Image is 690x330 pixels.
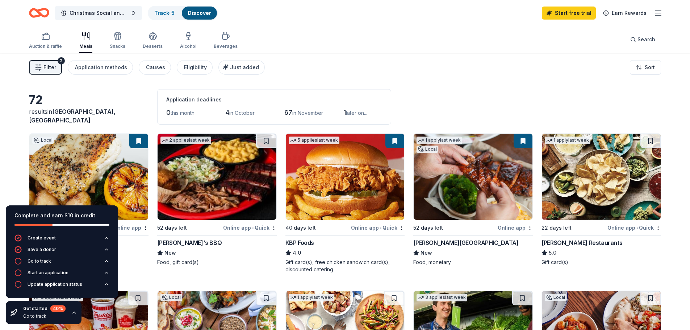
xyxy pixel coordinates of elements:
[542,7,596,20] a: Start free trial
[545,137,590,144] div: 1 apply last week
[164,248,176,257] span: New
[113,223,149,232] div: Online app
[541,238,622,247] div: [PERSON_NAME] Restaurants
[351,223,405,232] div: Online app Quick
[29,60,62,75] button: Filter2
[289,137,339,144] div: 5 applies last week
[29,29,62,53] button: Auction & raffle
[14,269,109,281] button: Start an application
[417,137,462,144] div: 1 apply last week
[50,305,66,312] div: 40 %
[75,63,127,72] div: Application methods
[23,305,66,312] div: Get started
[29,43,62,49] div: Auction & raffle
[549,248,556,257] span: 5.0
[188,10,211,16] a: Discover
[413,238,518,247] div: [PERSON_NAME][GEOGRAPHIC_DATA]
[285,133,405,273] a: Image for KBP Foods5 applieslast week40 days leftOnline app•QuickKBP Foods4.0Gift card(s), free c...
[421,248,432,257] span: New
[29,93,149,107] div: 72
[157,259,277,266] div: Food, gift card(s)
[143,29,163,53] button: Desserts
[225,109,229,116] span: 4
[413,259,533,266] div: Food, monetary
[413,224,443,232] div: 52 days left
[29,4,49,21] a: Home
[630,60,661,75] button: Sort
[14,281,109,292] button: Update application status
[166,109,171,116] span: 0
[541,224,572,232] div: 22 days left
[498,223,533,232] div: Online app
[414,134,532,220] img: Image for Logan's Roadhouse
[343,109,346,116] span: 1
[545,294,566,301] div: Local
[413,133,533,266] a: Image for Logan's Roadhouse1 applylast weekLocal52 days leftOnline app[PERSON_NAME][GEOGRAPHIC_DA...
[230,64,259,70] span: Just added
[541,133,661,266] a: Image for Pappas Restaurants1 applylast week22 days leftOnline app•Quick[PERSON_NAME] Restaurants...
[166,95,382,104] div: Application deadlines
[28,235,56,241] div: Create event
[293,248,301,257] span: 4.0
[541,259,661,266] div: Gift card(s)
[14,258,109,269] button: Go to track
[23,313,66,319] div: Go to track
[55,6,142,20] button: Christmas Social and Service
[28,247,56,252] div: Save a donor
[146,63,165,72] div: Causes
[380,225,381,231] span: •
[223,223,277,232] div: Online app Quick
[180,43,196,49] div: Alcohol
[346,110,367,116] span: later on...
[184,63,207,72] div: Eligibility
[14,234,109,246] button: Create event
[14,246,109,258] button: Save a donor
[171,110,195,116] span: this month
[32,137,54,144] div: Local
[417,294,467,301] div: 3 applies last week
[636,225,638,231] span: •
[29,134,148,220] img: Image for Frog Hollow Hospitality Group
[285,259,405,273] div: Gift card(s), free chicken sandwich card(s), discounted catering
[157,238,222,247] div: [PERSON_NAME]'s BBQ
[542,134,661,220] img: Image for Pappas Restaurants
[148,6,218,20] button: Track· 5Discover
[158,134,276,220] img: Image for Sonny's BBQ
[29,108,116,124] span: [GEOGRAPHIC_DATA], [GEOGRAPHIC_DATA]
[157,133,277,266] a: Image for Sonny's BBQ2 applieslast week52 days leftOnline app•Quick[PERSON_NAME]'s BBQNewFood, gi...
[154,10,175,16] a: Track· 5
[28,281,82,287] div: Update application status
[160,137,211,144] div: 2 applies last week
[285,238,314,247] div: KBP Foods
[417,146,438,153] div: Local
[28,270,68,276] div: Start an application
[214,43,238,49] div: Beverages
[229,110,255,116] span: in October
[70,9,127,17] span: Christmas Social and Service
[29,108,116,124] span: in
[607,223,661,232] div: Online app Quick
[43,63,56,72] span: Filter
[252,225,254,231] span: •
[214,29,238,53] button: Beverages
[177,60,213,75] button: Eligibility
[28,258,51,264] div: Go to track
[68,60,133,75] button: Application methods
[180,29,196,53] button: Alcohol
[289,294,334,301] div: 1 apply last week
[143,43,163,49] div: Desserts
[14,211,109,220] div: Complete and earn $10 in credit
[624,32,661,47] button: Search
[79,29,92,53] button: Meals
[157,224,187,232] div: 52 days left
[286,134,405,220] img: Image for KBP Foods
[599,7,651,20] a: Earn Rewards
[637,35,655,44] span: Search
[284,109,292,116] span: 67
[58,57,65,64] div: 2
[285,224,316,232] div: 40 days left
[160,294,182,301] div: Local
[645,63,655,72] span: Sort
[218,60,265,75] button: Just added
[79,43,92,49] div: Meals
